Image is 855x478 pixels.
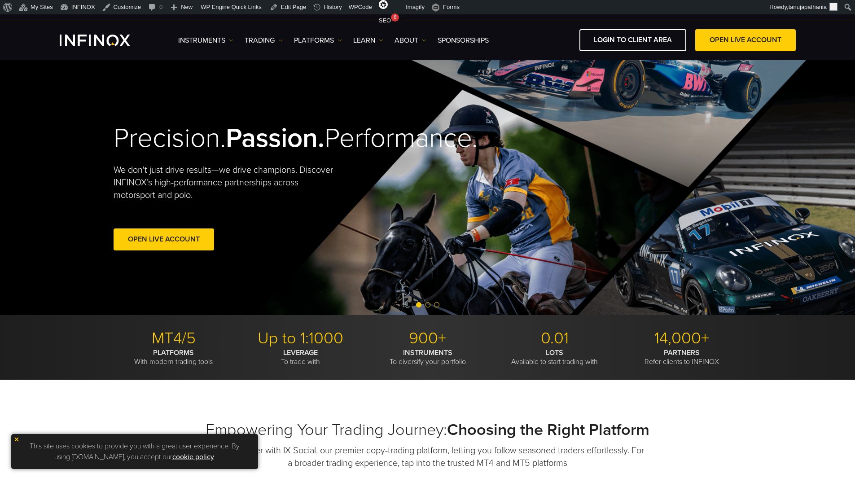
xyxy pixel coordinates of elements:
span: Go to slide 3 [434,302,439,307]
strong: LEVERAGE [283,348,318,357]
strong: PLATFORMS [153,348,194,357]
strong: Passion. [226,122,324,154]
p: MT4/5 [114,329,234,348]
a: cookie policy [172,452,214,461]
img: yellow close icon [13,436,20,443]
a: Open Live Account [114,228,214,250]
p: 900+ [368,329,488,348]
a: Learn [353,35,383,46]
p: With modern trading tools [114,348,234,366]
p: We don't just drive results—we drive champions. Discover INFINOX’s high-performance partnerships ... [114,164,340,202]
strong: Choosing the Right Platform [447,420,649,439]
span: tanujapathania [789,4,827,10]
div: 8 [391,13,399,22]
a: SPONSORSHIPS [438,35,489,46]
span: Go to slide 1 [416,302,421,307]
span: Go to slide 2 [425,302,430,307]
a: TRADING [245,35,283,46]
a: ABOUT [395,35,426,46]
h2: Precision. Performance. [114,122,396,155]
strong: LOTS [546,348,563,357]
p: 14,000+ [622,329,742,348]
a: Instruments [178,35,233,46]
h2: Empowering Your Trading Journey: [114,420,742,440]
p: To trade with [241,348,361,366]
p: Refer clients to INFINOX [622,348,742,366]
p: This site uses cookies to provide you with a great user experience. By using [DOMAIN_NAME], you a... [16,439,254,465]
p: To diversify your portfolio [368,348,488,366]
p: Trade smarter with IX Social, our premier copy-trading platform, letting you follow seasoned trad... [210,444,645,469]
a: INFINOX Logo [60,35,151,46]
p: Up to 1:1000 [241,329,361,348]
span: SEO [379,17,391,24]
strong: PARTNERS [664,348,700,357]
p: 0.01 [495,329,615,348]
strong: INSTRUMENTS [403,348,452,357]
p: Available to start trading with [495,348,615,366]
a: PLATFORMS [294,35,342,46]
a: LOGIN TO CLIENT AREA [579,29,686,51]
a: OPEN LIVE ACCOUNT [695,29,796,51]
